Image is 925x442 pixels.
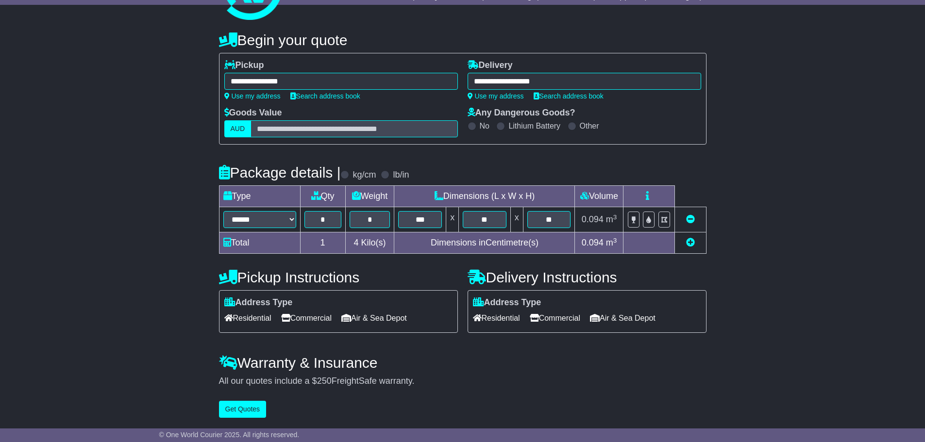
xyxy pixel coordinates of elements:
[219,401,267,418] button: Get Quotes
[510,207,523,232] td: x
[219,186,300,207] td: Type
[613,213,617,221] sup: 3
[686,238,695,247] a: Add new item
[224,60,264,71] label: Pickup
[590,311,656,326] span: Air & Sea Depot
[345,232,394,254] td: Kilo(s)
[317,376,332,386] span: 250
[446,207,459,232] td: x
[473,311,520,326] span: Residential
[613,237,617,244] sup: 3
[353,238,358,247] span: 4
[341,311,407,326] span: Air & Sea Depot
[582,214,604,224] span: 0.094
[159,431,300,439] span: © One World Courier 2025. All rights reserved.
[468,108,575,118] label: Any Dangerous Goods?
[606,238,617,247] span: m
[219,355,706,371] h4: Warranty & Insurance
[345,186,394,207] td: Weight
[468,269,706,285] h4: Delivery Instructions
[300,232,345,254] td: 1
[219,232,300,254] td: Total
[219,376,706,387] div: All our quotes include a $ FreightSafe warranty.
[393,170,409,180] label: lb/in
[534,92,604,100] a: Search address book
[219,164,341,180] h4: Package details |
[224,311,271,326] span: Residential
[290,92,360,100] a: Search address book
[508,121,560,131] label: Lithium Battery
[468,92,524,100] a: Use my address
[480,121,489,131] label: No
[530,311,580,326] span: Commercial
[353,170,376,180] label: kg/cm
[219,269,458,285] h4: Pickup Instructions
[281,311,332,326] span: Commercial
[468,60,513,71] label: Delivery
[575,186,623,207] td: Volume
[686,214,695,224] a: Remove this item
[473,297,541,308] label: Address Type
[300,186,345,207] td: Qty
[606,214,617,224] span: m
[580,121,599,131] label: Other
[219,32,706,48] h4: Begin your quote
[224,297,293,308] label: Address Type
[394,186,575,207] td: Dimensions (L x W x H)
[224,120,252,137] label: AUD
[224,108,282,118] label: Goods Value
[224,92,281,100] a: Use my address
[582,238,604,247] span: 0.094
[394,232,575,254] td: Dimensions in Centimetre(s)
